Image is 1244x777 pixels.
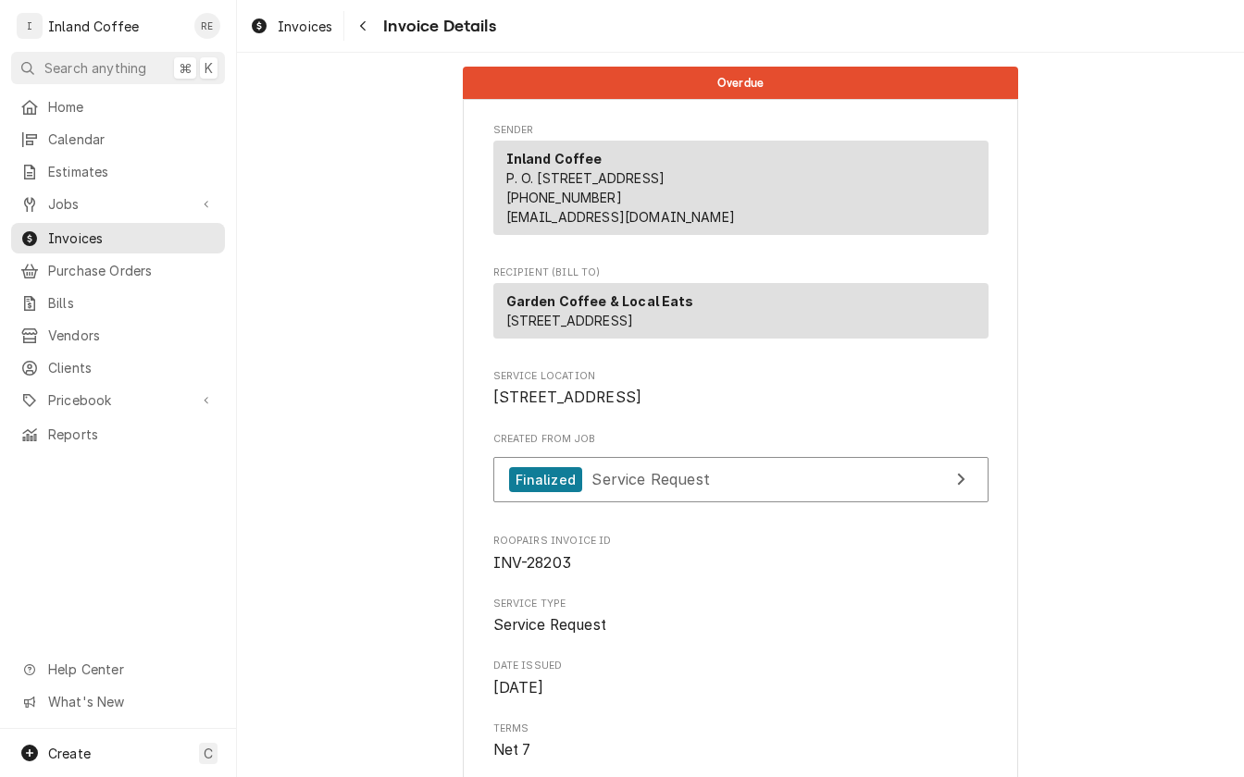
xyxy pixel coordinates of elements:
span: Invoices [278,17,332,36]
span: Service Type [493,614,989,636]
span: Terms [493,721,989,736]
div: Terms [493,721,989,761]
strong: Inland Coffee [506,151,603,166]
a: Clients [11,352,225,383]
span: Help Center [48,660,214,679]
span: Service Request [493,616,606,634]
a: Invoices [243,11,340,42]
div: I [17,13,43,39]
a: Go to Help Center [11,654,225,684]
div: Recipient (Bill To) [493,283,989,346]
span: [DATE] [493,679,544,697]
a: Vendors [11,320,225,351]
span: Search anything [44,58,146,78]
span: Service Location [493,387,989,409]
a: [EMAIL_ADDRESS][DOMAIN_NAME] [506,209,735,225]
div: Inland Coffee [48,17,139,36]
div: Recipient (Bill To) [493,283,989,339]
button: Navigate back [348,11,378,41]
span: Home [48,97,216,117]
span: Service Request [591,470,709,488]
span: K [205,58,213,78]
span: Jobs [48,194,188,214]
span: Terms [493,739,989,761]
span: Invoice Details [378,14,495,39]
span: Purchase Orders [48,261,216,280]
span: Roopairs Invoice ID [493,534,989,549]
div: Service Type [493,597,989,636]
div: Ruth Easley's Avatar [194,13,220,39]
div: RE [194,13,220,39]
a: [PHONE_NUMBER] [506,190,622,205]
a: Purchase Orders [11,255,225,286]
span: Create [48,746,91,761]
a: Reports [11,419,225,450]
span: Pricebook [48,390,188,410]
a: Go to Jobs [11,189,225,219]
a: Go to Pricebook [11,385,225,415]
span: Invoices [48,228,216,248]
span: Reports [48,425,216,444]
div: Roopairs Invoice ID [493,534,989,573]
span: Sender [493,123,989,138]
span: Roopairs Invoice ID [493,552,989,574]
button: Search anything⌘K [11,52,225,84]
span: Recipient (Bill To) [493,265,989,280]
span: Clients [48,358,216,377]
div: Finalized [509,467,582,492]
a: View Job [493,457,989,502]
a: Home [11,92,225,122]
div: Invoice Sender [493,123,989,243]
span: [STREET_ADDRESS] [493,388,642,406]
div: Status [463,67,1018,99]
div: Service Location [493,369,989,409]
span: Overdue [717,77,764,89]
span: ⌘ [179,58,192,78]
span: Calendar [48,129,216,149]
span: Date Issued [493,659,989,673]
span: Created From Job [493,432,989,447]
div: Date Issued [493,659,989,698]
span: Date Issued [493,677,989,699]
strong: Garden Coffee & Local Eats [506,293,694,309]
span: What's New [48,692,214,711]
span: Vendors [48,326,216,345]
div: Sender [493,141,989,235]
a: Bills [11,288,225,318]
div: Invoice Recipient [493,265,989,347]
span: P. O. [STREET_ADDRESS] [506,170,666,186]
span: C [204,744,213,763]
span: Net 7 [493,741,531,758]
a: Invoices [11,223,225,253]
a: Estimates [11,156,225,187]
span: INV-28203 [493,554,571,572]
span: Service Location [493,369,989,384]
span: Bills [48,293,216,313]
span: Estimates [48,162,216,181]
span: Service Type [493,597,989,611]
a: Calendar [11,124,225,154]
a: Go to What's New [11,686,225,717]
div: Sender [493,141,989,242]
div: Created From Job [493,432,989,512]
span: [STREET_ADDRESS] [506,313,634,328]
